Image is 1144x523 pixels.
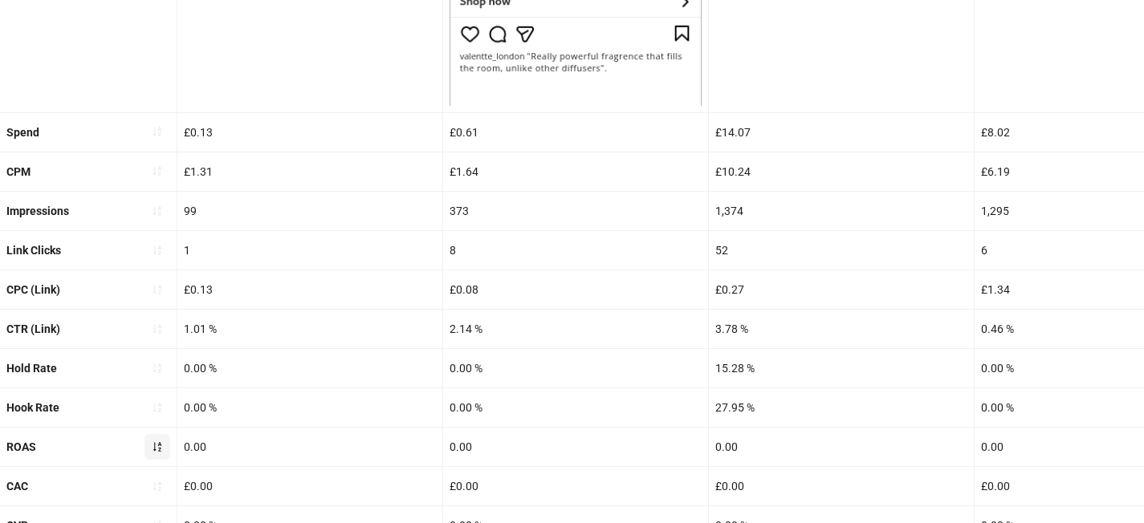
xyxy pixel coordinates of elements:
[443,467,708,505] div: £0.00
[177,349,442,387] div: 0.00 %
[443,388,708,427] div: 0.00 %
[6,165,31,178] b: CPM
[152,205,163,217] span: sort-ascending
[152,441,163,452] span: sort-ascending
[177,231,442,270] div: 1
[6,283,60,296] b: CPC (Link)
[152,402,163,413] span: sort-ascending
[709,192,974,230] div: 1,374
[709,388,974,427] div: 27.95 %
[709,152,974,191] div: £10.24
[709,467,974,505] div: £0.00
[709,231,974,270] div: 52
[6,480,28,493] b: CAC
[177,388,442,427] div: 0.00 %
[709,270,974,309] div: £0.27
[177,270,442,309] div: £0.13
[177,428,442,466] div: 0.00
[152,126,163,137] span: sort-ascending
[177,152,442,191] div: £1.31
[443,192,708,230] div: 373
[709,113,974,152] div: £14.07
[177,192,442,230] div: 99
[443,231,708,270] div: 8
[443,349,708,387] div: 0.00 %
[443,428,708,466] div: 0.00
[709,428,974,466] div: 0.00
[177,467,442,505] div: £0.00
[152,363,163,374] span: sort-ascending
[152,323,163,334] span: sort-ascending
[6,126,39,139] b: Spend
[6,244,61,257] b: Link Clicks
[6,362,57,375] b: Hold Rate
[6,440,36,453] b: ROAS
[177,113,442,152] div: £0.13
[152,284,163,295] span: sort-ascending
[443,152,708,191] div: £1.64
[177,310,442,348] div: 1.01 %
[152,245,163,256] span: sort-ascending
[443,270,708,309] div: £0.08
[709,349,974,387] div: 15.28 %
[6,322,60,335] b: CTR (Link)
[6,401,59,414] b: Hook Rate
[6,205,69,217] b: Impressions
[443,113,708,152] div: £0.61
[152,165,163,176] span: sort-ascending
[709,310,974,348] div: 3.78 %
[152,480,163,492] span: sort-ascending
[443,310,708,348] div: 2.14 %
